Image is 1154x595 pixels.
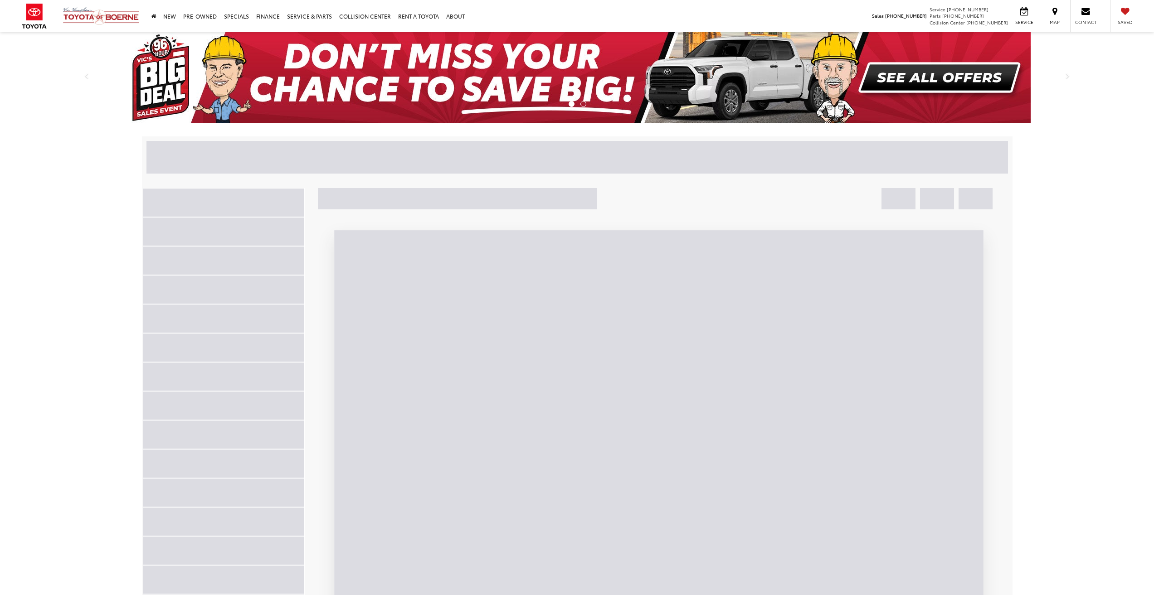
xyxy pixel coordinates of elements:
[1014,19,1034,25] span: Service
[966,19,1008,26] span: [PHONE_NUMBER]
[63,7,140,25] img: Vic Vaughan Toyota of Boerne
[1045,19,1065,25] span: Map
[947,6,988,13] span: [PHONE_NUMBER]
[930,19,965,26] span: Collision Center
[1075,19,1096,25] span: Contact
[930,6,945,13] span: Service
[1115,19,1135,25] span: Saved
[872,12,884,19] span: Sales
[885,12,927,19] span: [PHONE_NUMBER]
[930,12,941,19] span: Parts
[942,12,984,19] span: [PHONE_NUMBER]
[124,32,1031,123] img: Big Deal Sales Event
